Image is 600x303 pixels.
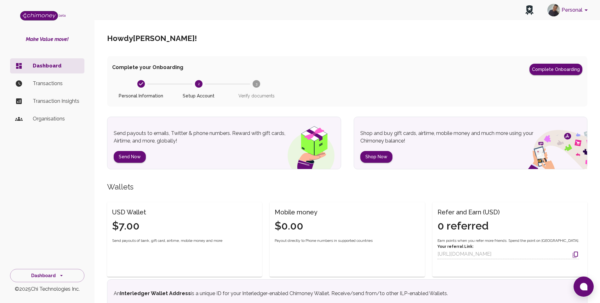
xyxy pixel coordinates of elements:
[547,4,560,16] img: avatar
[112,64,183,75] span: Complete your Onboarding
[437,238,579,259] div: Earn points when you refer more friends. Spend the point on [GEOGRAPHIC_DATA].
[437,244,473,249] strong: Your referral Link:
[574,277,594,297] button: Open chat window
[172,93,225,99] span: Setup Account
[33,115,79,123] p: Organisations
[59,14,66,17] span: beta
[197,82,200,86] text: 2
[437,207,500,217] h6: Refer and Earn (USD)
[115,93,167,99] span: Personal Information
[437,219,500,233] h4: 0 referred
[33,62,79,70] p: Dashboard
[112,219,146,233] h4: $7.00
[275,238,373,244] span: Payout directly to Phone numbers in supported countries
[230,93,283,99] span: Verify documents
[255,82,257,86] text: 3
[107,182,587,192] h5: Wallets
[120,290,191,296] strong: Interledger Wallet Address
[545,2,592,18] button: account of current user
[112,238,222,244] span: Send payouts of bank, gift card, airtime, mobile money and more
[33,97,79,105] p: Transaction Insights
[275,207,317,217] h6: Mobile money
[114,151,146,163] button: Send Now
[20,11,58,20] img: Logo
[112,207,146,217] h6: USD Wallet
[275,219,317,233] h4: $0.00
[511,123,587,169] img: social spend
[10,269,84,283] button: Dashboard
[529,64,582,75] button: Complete Onboarding
[360,130,544,145] p: Shop and buy gift cards, airtime, mobile money and much more using your Chimoney balance!
[360,151,392,163] button: Shop Now
[114,130,298,145] p: Send payouts to emails, Twitter & phone numbers. Reward with gift cards, Airtime, and more, globa...
[107,33,197,44] h5: Howdy [PERSON_NAME] !
[276,122,341,169] img: gift box
[33,80,79,87] p: Transactions
[114,290,503,297] p: An is a unique ID for your Interledger-enabled Chimoney Wallet. Receive/send from/to other ILP-en...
